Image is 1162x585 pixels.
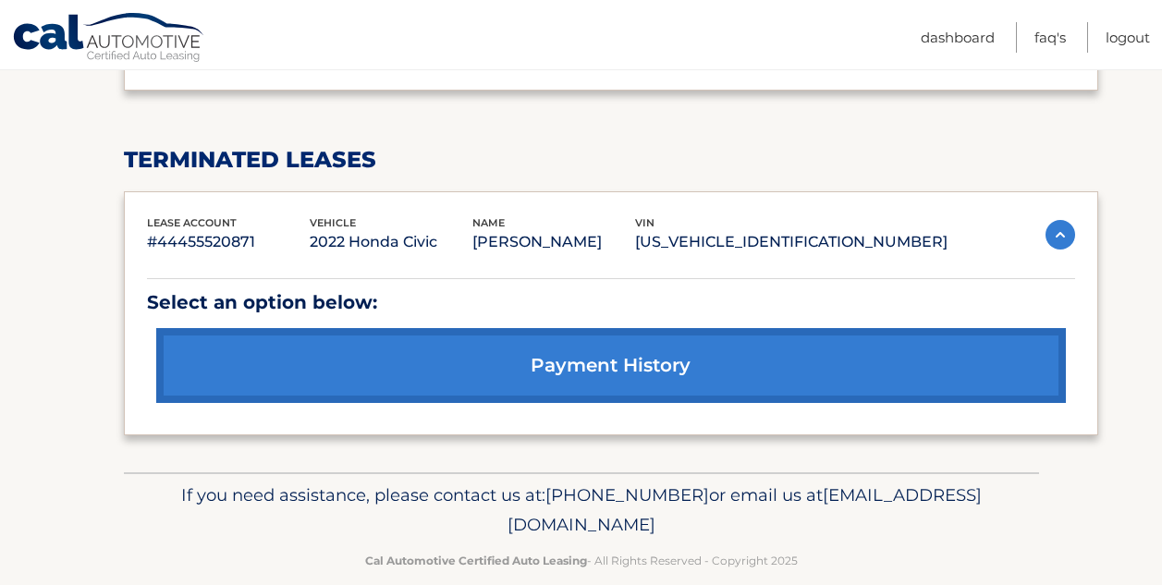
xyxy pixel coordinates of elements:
a: Dashboard [921,22,995,53]
h2: terminated leases [124,146,1098,174]
p: [US_VEHICLE_IDENTIFICATION_NUMBER] [635,229,948,255]
p: - All Rights Reserved - Copyright 2025 [136,551,1027,570]
a: Logout [1106,22,1150,53]
p: [PERSON_NAME] [472,229,635,255]
span: vehicle [310,216,356,229]
span: [EMAIL_ADDRESS][DOMAIN_NAME] [508,484,982,535]
span: name [472,216,505,229]
img: accordion-active.svg [1046,220,1075,250]
strong: Cal Automotive Certified Auto Leasing [365,554,587,567]
p: #44455520871 [147,229,310,255]
span: [PHONE_NUMBER] [545,484,709,506]
span: lease account [147,216,237,229]
span: vin [635,216,654,229]
a: payment history [156,328,1066,403]
a: FAQ's [1034,22,1066,53]
a: Cal Automotive [12,12,206,66]
p: 2022 Honda Civic [310,229,472,255]
p: Select an option below: [147,286,1075,319]
p: If you need assistance, please contact us at: or email us at [136,481,1027,540]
